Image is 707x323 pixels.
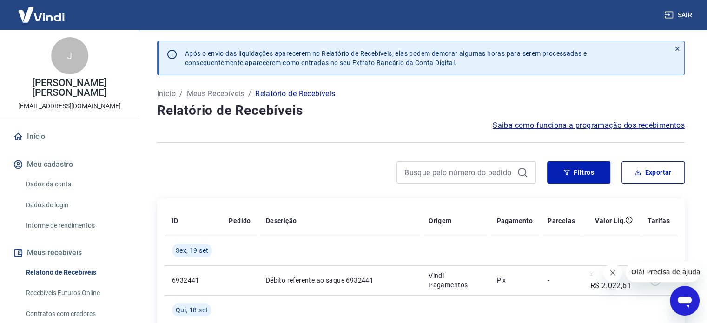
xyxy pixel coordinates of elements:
p: Pedido [229,216,251,225]
button: Meu cadastro [11,154,128,175]
p: / [248,88,251,99]
p: Relatório de Recebíveis [255,88,335,99]
span: Olá! Precisa de ajuda? [6,7,78,14]
div: J [51,37,88,74]
h4: Relatório de Recebíveis [157,101,685,120]
a: Dados da conta [22,175,128,194]
p: [EMAIL_ADDRESS][DOMAIN_NAME] [18,101,121,111]
a: Início [157,88,176,99]
button: Filtros [547,161,610,184]
a: Relatório de Recebíveis [22,263,128,282]
p: -R$ 2.022,61 [590,269,633,291]
span: Qui, 18 set [176,305,208,315]
p: Pix [497,276,533,285]
p: Vindi Pagamentos [429,271,482,290]
a: Informe de rendimentos [22,216,128,235]
p: [PERSON_NAME] [PERSON_NAME] [7,78,132,98]
p: ID [172,216,178,225]
p: Origem [429,216,451,225]
p: Valor Líq. [595,216,625,225]
p: Tarifas [648,216,670,225]
p: Pagamento [497,216,533,225]
span: Sex, 19 set [176,246,208,255]
p: Descrição [266,216,297,225]
p: Após o envio das liquidações aparecerem no Relatório de Recebíveis, elas podem demorar algumas ho... [185,49,587,67]
img: Vindi [11,0,72,29]
iframe: Mensagem da empresa [626,262,700,282]
iframe: Fechar mensagem [603,264,622,282]
p: - [548,276,575,285]
p: 6932441 [172,276,214,285]
p: / [179,88,183,99]
a: Início [11,126,128,147]
button: Exportar [621,161,685,184]
a: Saiba como funciona a programação dos recebimentos [493,120,685,131]
a: Recebíveis Futuros Online [22,283,128,303]
button: Sair [662,7,696,24]
p: Parcelas [548,216,575,225]
input: Busque pelo número do pedido [404,165,513,179]
a: Meus Recebíveis [187,88,244,99]
button: Meus recebíveis [11,243,128,263]
p: Débito referente ao saque 6932441 [266,276,414,285]
iframe: Botão para abrir a janela de mensagens [670,286,700,316]
a: Dados de login [22,196,128,215]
